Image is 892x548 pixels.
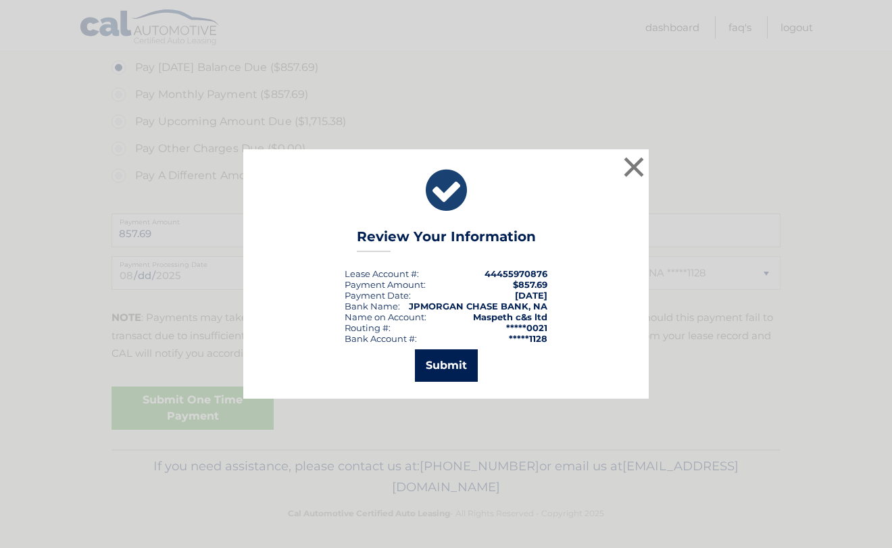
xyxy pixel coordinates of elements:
span: Payment Date [345,290,409,301]
h3: Review Your Information [357,228,536,252]
div: Lease Account #: [345,268,419,279]
strong: 44455970876 [485,268,547,279]
div: Bank Account #: [345,333,417,344]
strong: Maspeth c&s ltd [473,312,547,322]
span: $857.69 [513,279,547,290]
div: Routing #: [345,322,391,333]
div: Bank Name: [345,301,400,312]
div: Name on Account: [345,312,426,322]
button: Submit [415,349,478,382]
div: Payment Amount: [345,279,426,290]
button: × [620,153,647,180]
div: : [345,290,411,301]
span: [DATE] [515,290,547,301]
strong: JPMORGAN CHASE BANK, NA [409,301,547,312]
